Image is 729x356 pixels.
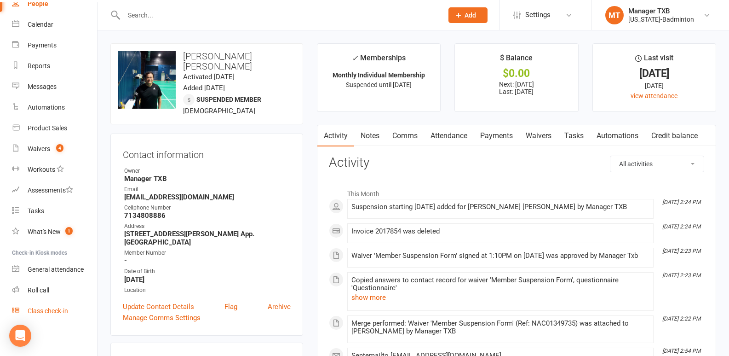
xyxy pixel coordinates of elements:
strong: Monthly Individual Membership [333,71,425,79]
a: Manage Comms Settings [123,312,201,323]
div: $0.00 [463,69,569,78]
i: [DATE] 2:22 PM [662,315,700,322]
strong: Manager TXB [124,175,291,183]
div: Address [124,222,291,231]
a: Class kiosk mode [12,301,97,321]
a: Tasks [558,125,590,146]
strong: [EMAIL_ADDRESS][DOMAIN_NAME] [124,193,291,201]
a: What's New1 [12,222,97,242]
div: Class check-in [28,307,68,315]
a: Automations [590,125,645,146]
div: Email [124,185,291,194]
a: Attendance [424,125,474,146]
div: Owner [124,167,291,175]
div: Waiver 'Member Suspension Form' signed at 1:10PM on [DATE] was approved by Manager Txb [351,252,649,260]
time: Activated [DATE] [183,73,235,81]
a: Waivers 4 [12,139,97,159]
i: [DATE] 2:23 PM [662,248,700,254]
div: What's New [28,228,61,235]
div: Workouts [28,166,55,173]
div: Open Intercom Messenger [9,325,31,347]
h3: [PERSON_NAME] [PERSON_NAME] [118,51,295,71]
a: Messages [12,76,97,97]
li: This Month [329,184,704,199]
a: Waivers [519,125,558,146]
strong: [DATE] [124,275,291,284]
div: Product Sales [28,124,67,132]
button: show more [351,292,386,303]
i: [DATE] 2:24 PM [662,223,700,230]
div: Member Number [124,249,291,257]
span: 4 [56,144,63,152]
img: image1716421452.png [118,51,176,109]
strong: - [124,257,291,265]
a: Credit balance [645,125,704,146]
a: Assessments [12,180,97,201]
div: Cellphone Number [124,204,291,212]
div: Automations [28,104,65,111]
span: Suspended member [196,96,261,103]
a: Tasks [12,201,97,222]
a: Activity [317,125,354,146]
h3: Activity [329,156,704,170]
div: Suspension starting [DATE] added for [PERSON_NAME] [PERSON_NAME] by Manager TXB [351,203,649,211]
div: Reports [28,62,50,70]
i: ✓ [352,54,358,63]
div: Location [124,286,291,295]
div: Tasks [28,207,44,215]
strong: [STREET_ADDRESS][PERSON_NAME] App. [GEOGRAPHIC_DATA] [124,230,291,246]
button: Add [448,7,488,23]
i: [DATE] 2:54 PM [662,348,700,354]
div: [DATE] [601,81,707,91]
span: 1 [65,227,73,235]
a: Flag [224,301,237,312]
div: General attendance [28,266,84,273]
div: Date of Birth [124,267,291,276]
a: Comms [386,125,424,146]
i: [DATE] 2:24 PM [662,199,700,205]
div: [US_STATE]-Badminton [628,15,694,23]
a: view attendance [631,92,677,99]
div: Roll call [28,286,49,294]
time: Added [DATE] [183,84,225,92]
strong: 7134808886 [124,211,291,220]
a: Calendar [12,14,97,35]
div: Payments [28,41,57,49]
p: Next: [DATE] Last: [DATE] [463,81,569,95]
span: [DEMOGRAPHIC_DATA] [183,107,255,115]
div: Invoice 2017854 was deleted [351,228,649,235]
div: Memberships [352,52,406,69]
div: Last visit [635,52,673,69]
a: Payments [474,125,519,146]
a: Automations [12,97,97,118]
a: Payments [12,35,97,56]
div: Merge performed: Waiver 'Member Suspension Form' (Ref: NAC01349735) was attached to [PERSON_NAME]... [351,320,649,335]
div: [DATE] [601,69,707,78]
a: Product Sales [12,118,97,139]
a: Workouts [12,159,97,180]
a: Notes [354,125,386,146]
div: Calendar [28,21,53,28]
span: Suspended until [DATE] [346,81,412,88]
a: Archive [268,301,291,312]
div: Messages [28,83,57,90]
div: MT [605,6,624,24]
span: Add [465,12,476,19]
i: [DATE] 2:23 PM [662,272,700,279]
h3: Contact information [123,146,291,160]
a: Roll call [12,280,97,301]
a: Update Contact Details [123,301,194,312]
div: Manager TXB [628,7,694,15]
div: Copied answers to contact record for waiver 'Member Suspension Form', questionnaire 'Questionnaire' [351,276,649,292]
div: $ Balance [500,52,533,69]
span: Settings [525,5,551,25]
div: Assessments [28,187,73,194]
div: Waivers [28,145,50,152]
a: General attendance kiosk mode [12,259,97,280]
input: Search... [121,9,436,22]
a: Reports [12,56,97,76]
